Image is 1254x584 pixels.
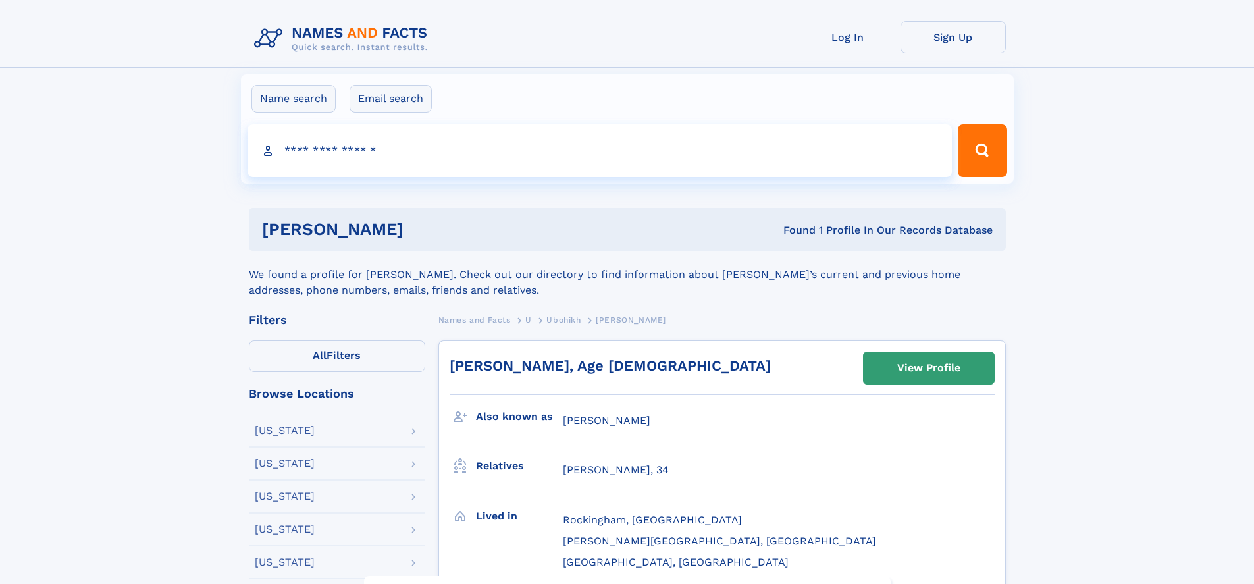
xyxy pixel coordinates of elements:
span: Ubohikh [546,315,581,325]
a: Log In [795,21,901,53]
span: [GEOGRAPHIC_DATA], [GEOGRAPHIC_DATA] [563,556,789,568]
input: search input [248,124,953,177]
div: [US_STATE] [255,524,315,535]
div: [US_STATE] [255,491,315,502]
a: Sign Up [901,21,1006,53]
a: [PERSON_NAME], Age [DEMOGRAPHIC_DATA] [450,358,771,374]
a: U [525,311,532,328]
div: Filters [249,314,425,326]
span: U [525,315,532,325]
div: [US_STATE] [255,425,315,436]
a: [PERSON_NAME], 34 [563,463,669,477]
span: [PERSON_NAME][GEOGRAPHIC_DATA], [GEOGRAPHIC_DATA] [563,535,876,547]
span: [PERSON_NAME] [596,315,666,325]
span: All [313,349,327,361]
div: Found 1 Profile In Our Records Database [593,223,993,238]
div: [US_STATE] [255,458,315,469]
img: Logo Names and Facts [249,21,438,57]
a: View Profile [864,352,994,384]
h3: Relatives [476,455,563,477]
button: Search Button [958,124,1006,177]
a: Ubohikh [546,311,581,328]
span: Rockingham, [GEOGRAPHIC_DATA] [563,514,742,526]
span: [PERSON_NAME] [563,414,650,427]
h1: [PERSON_NAME] [262,221,594,238]
div: We found a profile for [PERSON_NAME]. Check out our directory to find information about [PERSON_N... [249,251,1006,298]
div: View Profile [897,353,960,383]
h3: Also known as [476,406,563,428]
label: Name search [251,85,336,113]
label: Email search [350,85,432,113]
div: Browse Locations [249,388,425,400]
label: Filters [249,340,425,372]
div: [US_STATE] [255,557,315,568]
h3: Lived in [476,505,563,527]
a: Names and Facts [438,311,511,328]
